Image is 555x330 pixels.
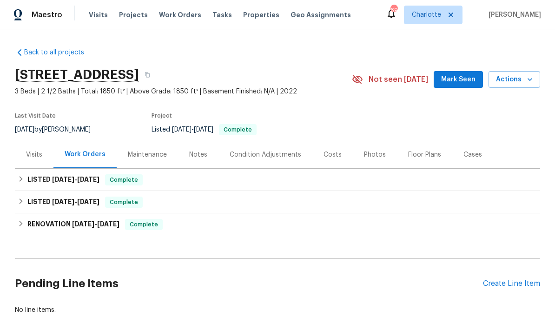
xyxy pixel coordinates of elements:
span: Complete [126,220,162,229]
span: - [172,126,213,133]
h6: LISTED [27,174,99,185]
span: Project [152,113,172,119]
h6: RENOVATION [27,219,119,230]
span: Work Orders [159,10,201,20]
div: RENOVATION [DATE]-[DATE]Complete [15,213,540,236]
span: [DATE] [15,126,34,133]
span: Complete [220,127,256,132]
div: Condition Adjustments [230,150,301,159]
h6: LISTED [27,197,99,208]
span: Listed [152,126,257,133]
span: - [52,198,99,205]
div: Create Line Item [483,279,540,288]
div: Work Orders [65,150,106,159]
div: Maintenance [128,150,167,159]
button: Copy Address [139,66,156,83]
div: LISTED [DATE]-[DATE]Complete [15,169,540,191]
div: Visits [26,150,42,159]
button: Actions [489,71,540,88]
span: Complete [106,198,142,207]
div: Notes [189,150,207,159]
div: No line items. [15,305,540,315]
h2: Pending Line Items [15,262,483,305]
span: [DATE] [52,198,74,205]
span: Geo Assignments [291,10,351,20]
span: Mark Seen [441,74,476,86]
span: [DATE] [194,126,213,133]
span: 3 Beds | 2 1/2 Baths | Total: 1850 ft² | Above Grade: 1850 ft² | Basement Finished: N/A | 2022 [15,87,352,96]
div: LISTED [DATE]-[DATE]Complete [15,191,540,213]
span: Not seen [DATE] [369,75,428,84]
span: Charlotte [412,10,441,20]
span: [DATE] [52,176,74,183]
span: Tasks [212,12,232,18]
span: [DATE] [77,176,99,183]
span: [DATE] [97,221,119,227]
span: - [52,176,99,183]
div: Photos [364,150,386,159]
button: Mark Seen [434,71,483,88]
div: Cases [463,150,482,159]
a: Back to all projects [15,48,104,57]
span: [DATE] [77,198,99,205]
span: - [72,221,119,227]
div: 69 [390,6,397,15]
span: Projects [119,10,148,20]
div: by [PERSON_NAME] [15,124,102,135]
span: Maestro [32,10,62,20]
div: Costs [324,150,342,159]
span: Visits [89,10,108,20]
span: Complete [106,175,142,185]
span: Last Visit Date [15,113,56,119]
span: [PERSON_NAME] [485,10,541,20]
span: [DATE] [172,126,192,133]
div: Floor Plans [408,150,441,159]
span: Properties [243,10,279,20]
span: Actions [496,74,533,86]
span: [DATE] [72,221,94,227]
